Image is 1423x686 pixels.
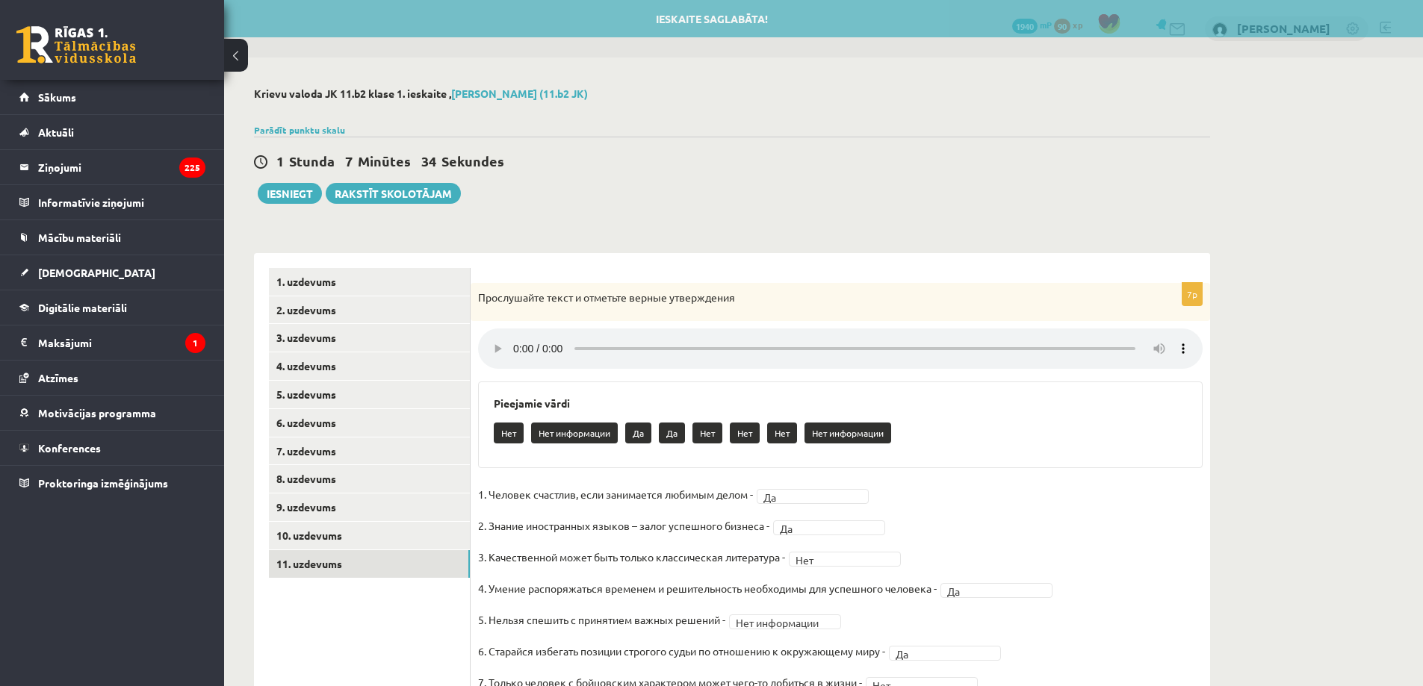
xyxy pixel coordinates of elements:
[19,466,205,500] a: Proktoringa izmēģinājums
[763,490,849,505] span: Да
[789,552,901,567] a: Нет
[659,422,685,443] p: Да
[451,87,588,100] a: [PERSON_NAME] (11.b2 JK)
[38,185,205,219] legend: Informatīvie ziņojumi
[729,614,841,629] a: Нет информации
[38,150,205,184] legend: Ziņojumi
[896,646,981,661] span: Да
[767,422,797,443] p: Нет
[441,152,504,169] span: Sekundes
[358,152,411,169] span: Minūtes
[276,152,284,169] span: 1
[757,489,869,504] a: Да
[269,437,470,465] a: 7. uzdevums
[345,152,353,169] span: 7
[796,552,881,567] span: Нет
[889,646,1001,661] a: Да
[478,608,725,631] p: 5. Нельзя спешить с принятием важных решений -
[38,90,76,104] span: Sākums
[531,422,618,443] p: Нет информации
[780,521,865,536] span: Да
[1182,282,1203,306] p: 7p
[19,290,205,325] a: Digitālie materiāli
[692,422,722,443] p: Нет
[269,409,470,437] a: 6. uzdevums
[38,441,101,455] span: Konferences
[494,397,1187,410] h3: Pieejamie vārdi
[185,333,205,353] i: 1
[38,406,156,420] span: Motivācijas programma
[269,465,470,493] a: 8. uzdevums
[19,325,205,360] a: Maksājumi1
[19,361,205,395] a: Atzīmes
[38,301,127,314] span: Digitālie materiāli
[19,255,205,290] a: [DEMOGRAPHIC_DATA]
[478,640,885,662] p: 6. Старайся избегать позиции строгого судьи по отношению к окружающему миру -
[269,324,470,352] a: 3. uzdevums
[269,493,470,521] a: 9. uzdevums
[38,266,155,279] span: [DEMOGRAPHIC_DATA]
[269,381,470,408] a: 5. uzdevums
[940,583,1052,598] a: Да
[16,26,136,63] a: Rīgas 1. Tālmācības vidusskola
[326,183,461,204] a: Rakstīt skolotājam
[478,577,937,599] p: 4. Умение распоряжаться временем и решительность необходимы для успешного человека -
[804,422,891,443] p: Нет информации
[38,125,74,139] span: Aktuāli
[421,152,436,169] span: 34
[38,325,205,360] legend: Maksājumi
[254,124,345,136] a: Parādīt punktu skalu
[478,546,785,568] p: 3. Качественной может быть только классическая литература -
[19,150,205,184] a: Ziņojumi225
[269,522,470,549] a: 10. uzdevums
[730,422,760,443] p: Нет
[289,152,335,169] span: Stunda
[478,514,769,537] p: 2. Знание иностранных языков – залог успешного бизнеса -
[19,431,205,465] a: Konferences
[38,476,168,490] span: Proktoringa izmēģinājums
[494,422,524,443] p: Нет
[19,80,205,114] a: Sākums
[269,268,470,296] a: 1. uzdevums
[19,396,205,430] a: Motivācijas programma
[773,520,885,535] a: Да
[258,183,322,204] button: Iesniegt
[19,115,205,149] a: Aktuāli
[38,231,121,244] span: Mācību materiāli
[19,185,205,219] a: Informatīvie ziņojumi
[736,615,821,630] span: Нет информации
[947,584,1032,599] span: Да
[179,158,205,178] i: 225
[254,87,1210,100] h2: Krievu valoda JK 11.b2 klase 1. ieskaite ,
[38,371,78,384] span: Atzīmes
[269,296,470,324] a: 2. uzdevums
[19,220,205,255] a: Mācību materiāli
[478,483,753,505] p: 1. Человек счастлив, если занимается любимым делом -
[269,352,470,380] a: 4. uzdevums
[478,290,1128,305] p: Прослушайте текст и отметьте верные утверждения
[269,550,470,578] a: 11. uzdevums
[625,422,651,443] p: Да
